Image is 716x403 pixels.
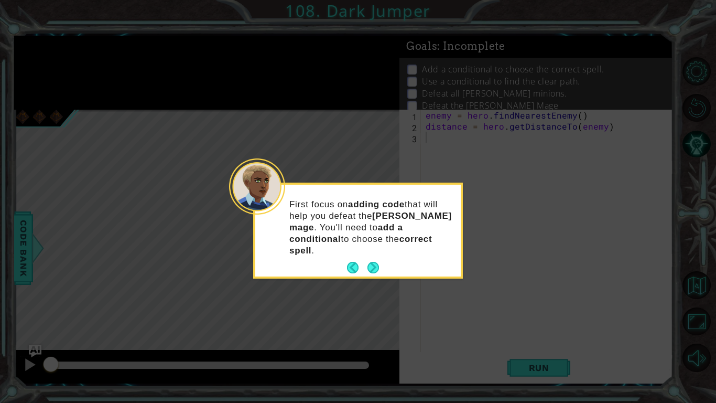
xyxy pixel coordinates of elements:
[348,199,405,209] strong: adding code
[289,234,432,256] strong: correct spell
[367,262,379,273] button: Next
[347,262,367,273] button: Back
[289,211,452,232] strong: [PERSON_NAME] mage
[289,222,403,244] strong: add a conditional
[289,199,453,257] p: First focus on that will help you defeat the . You'll need to to choose the .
